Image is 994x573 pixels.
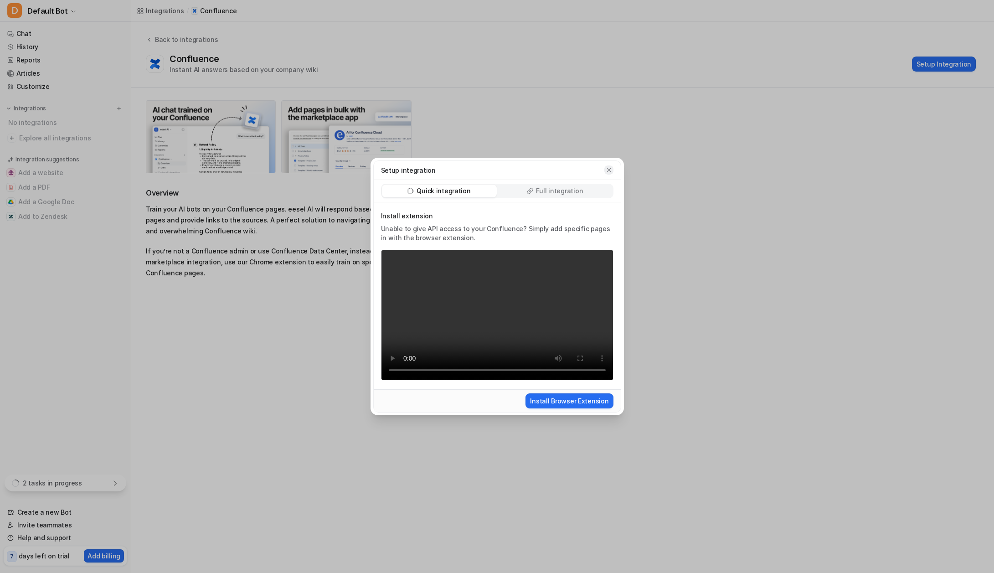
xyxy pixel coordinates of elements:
[381,250,613,381] video: Your browser does not support the video tag.
[381,224,613,243] p: Unable to give API access to your Confluence? Simply add specific pages in with the browser exten...
[381,212,613,221] p: Install extension
[536,186,583,196] p: Full integration
[417,186,470,196] p: Quick integration
[381,165,436,175] p: Setup integration
[525,393,613,408] button: Install Browser Extension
